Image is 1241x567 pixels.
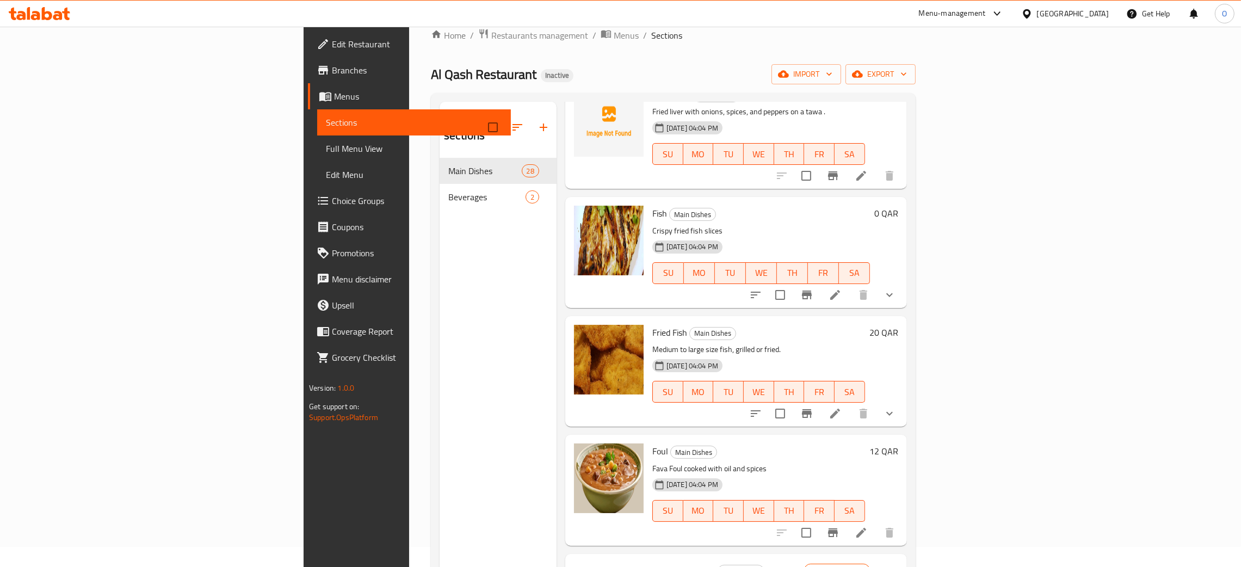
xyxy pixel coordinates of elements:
button: FR [804,500,835,522]
button: delete [876,163,903,189]
span: Select to update [795,521,818,544]
span: Sort sections [504,114,530,140]
span: Coupons [332,220,502,233]
span: FR [808,146,830,162]
button: show more [876,282,903,308]
span: Menu disclaimer [332,273,502,286]
span: Promotions [332,246,502,260]
button: TU [713,500,744,522]
a: Branches [308,57,511,83]
button: WE [744,143,774,165]
span: 1.0.0 [337,381,354,395]
button: SU [652,143,683,165]
button: TU [713,143,744,165]
div: items [522,164,539,177]
span: WE [748,384,770,400]
button: TH [774,500,805,522]
span: export [854,67,907,81]
span: TU [719,265,742,281]
li: / [592,29,596,42]
h6: 12 QAR [869,443,898,459]
button: SU [652,381,683,403]
span: TH [779,503,800,519]
button: WE [746,262,777,284]
button: Branch-specific-item [794,400,820,427]
button: TH [774,143,805,165]
span: TH [781,265,804,281]
a: Sections [317,109,511,135]
button: TU [713,381,744,403]
span: SA [839,146,861,162]
button: show more [876,400,903,427]
span: [DATE] 04:04 PM [662,361,723,371]
button: MO [683,143,714,165]
span: Select to update [769,283,792,306]
button: SA [839,262,870,284]
button: sort-choices [743,282,769,308]
li: / [643,29,647,42]
img: Fish [574,206,644,275]
span: MO [688,265,711,281]
span: import [780,67,832,81]
a: Choice Groups [308,188,511,214]
div: Main Dishes [689,327,736,340]
a: Edit menu item [829,288,842,301]
span: Main Dishes [671,446,717,459]
button: FR [808,262,839,284]
span: FR [808,503,830,519]
button: TU [715,262,746,284]
a: Menus [601,28,639,42]
div: Main Dishes28 [440,158,557,184]
span: Beverages [448,190,526,204]
a: Menus [308,83,511,109]
span: Inactive [541,71,573,80]
h6: 20 QAR [869,325,898,340]
button: sort-choices [743,400,769,427]
button: MO [683,381,714,403]
span: TU [718,146,739,162]
p: Fava Foul cooked with oil and spices [652,462,865,476]
a: Upsell [308,292,511,318]
nav: breadcrumb [431,28,916,42]
svg: Show Choices [883,288,896,301]
span: SU [657,384,679,400]
span: Restaurants management [491,29,588,42]
a: Edit Restaurant [308,31,511,57]
span: Version: [309,381,336,395]
span: WE [748,503,770,519]
span: Edit Menu [326,168,502,181]
a: Edit menu item [855,526,868,539]
div: items [526,190,539,204]
a: Edit Menu [317,162,511,188]
span: Sections [651,29,682,42]
span: FR [812,265,835,281]
a: Full Menu View [317,135,511,162]
span: Upsell [332,299,502,312]
button: TH [774,381,805,403]
span: SU [657,265,680,281]
span: Grocery Checklist [332,351,502,364]
h6: 20 QAR [869,87,898,102]
span: SA [843,265,866,281]
button: FR [804,143,835,165]
div: Inactive [541,69,573,82]
h6: 0 QAR [874,206,898,221]
a: Promotions [308,240,511,266]
span: SA [839,503,861,519]
span: Full Menu View [326,142,502,155]
span: [DATE] 04:04 PM [662,479,723,490]
span: Get support on: [309,399,359,414]
span: Coverage Report [332,325,502,338]
button: Branch-specific-item [794,282,820,308]
p: Medium to large size fish, grilled or fried. [652,343,865,356]
span: Fish [652,205,667,221]
a: Menu disclaimer [308,266,511,292]
a: Restaurants management [478,28,588,42]
span: MO [688,146,709,162]
span: Foul [652,443,668,459]
span: Choice Groups [332,194,502,207]
span: Main Dishes [670,208,715,221]
button: import [771,64,841,84]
